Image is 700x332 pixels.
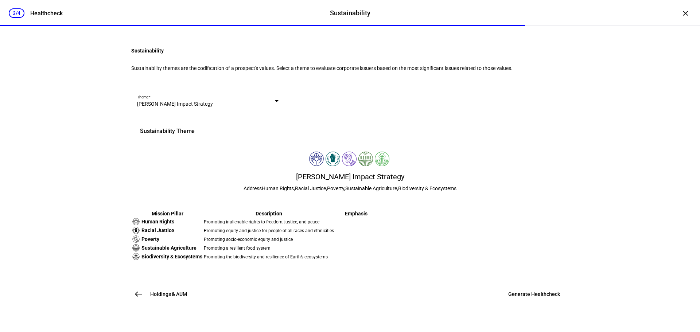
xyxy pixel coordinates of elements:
button: Generate Healthcheck [499,287,569,301]
span: Promoting a resilient food system [204,246,271,251]
span: [PERSON_NAME] Impact Strategy [137,101,213,107]
span: Promoting socio-economic equity and justice [204,237,293,242]
th: Mission Pillar [132,210,203,217]
p: Sustainability themes are the codification of a prospect's values. Select a theme to evaluate cor... [131,65,569,71]
span: Holdings & AUM [150,290,187,298]
span: Promoting inalienable rights to freedom, justice, and peace [204,219,319,224]
div: [PERSON_NAME] Impact Strategy [131,172,569,182]
img: deforestation.svg [132,253,140,260]
div: 3/4 [9,8,24,18]
img: racialJustice.svg [132,227,140,234]
h4: Sustainability [131,48,569,54]
img: racialJustice.colored.svg [326,152,340,166]
mat-label: Theme [137,95,149,99]
span: Generate Healthcheck [508,290,560,298]
th: Emphasis [335,210,377,217]
img: poverty.svg [132,235,140,243]
img: deforestation.colored.svg [375,152,389,166]
mat-icon: west [134,290,143,298]
span: Racial Justice [141,227,174,234]
div: Sustainability Theme [131,118,569,144]
span: Racial Justice , [295,185,327,191]
img: humanRights.svg [132,218,140,225]
span: Promoting the biodiversity and resilience of Earth’s ecosystems [204,254,328,259]
button: Holdings & AUM [131,287,191,301]
img: poverty.colored.svg [342,152,357,166]
span: Human Rights [141,218,174,225]
img: sustainableAgriculture.colored.svg [358,152,373,166]
div: Sustainability [330,8,370,18]
th: Description [203,210,334,217]
div: Healthcheck [30,10,63,17]
span: Biodiversity & Ecosystems [141,253,202,260]
img: sustainableAgriculture.svg [132,244,140,251]
span: Promoting equity and justice for people of all races and ethnicities [204,228,334,233]
img: humanRights.colored.svg [309,152,324,166]
span: Human Rights , [262,185,295,191]
b: Address [244,185,262,191]
span: Poverty [141,236,159,242]
div: × [680,7,691,19]
span: Biodiversity & Ecosystems [398,185,456,191]
span: Sustainable Agriculture [141,245,197,251]
span: Sustainable Agriculture , [345,185,398,191]
span: Poverty , [327,185,345,191]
